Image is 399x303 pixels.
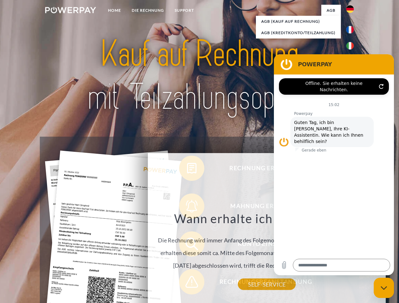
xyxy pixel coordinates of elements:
h3: Wann erhalte ich die Rechnung? [152,211,382,226]
img: title-powerpay_de.svg [60,30,339,121]
a: DIE RECHNUNG [126,5,169,16]
a: Home [103,5,126,16]
a: AGB (Kauf auf Rechnung) [256,16,341,27]
img: fr [346,26,354,33]
img: de [346,5,354,13]
a: AGB (Kreditkonto/Teilzahlung) [256,27,341,39]
div: Die Rechnung wird immer Anfang des Folgemonats nach Bestellabschluss generiert. Sie erhalten dies... [152,211,382,284]
a: SELF-SERVICE [238,279,296,290]
a: agb [321,5,341,16]
iframe: Messaging-Fenster [274,54,394,275]
img: it [346,42,354,50]
img: logo-powerpay-white.svg [45,7,96,13]
iframe: Schaltfläche zum Öffnen des Messaging-Fensters; Konversation läuft [374,278,394,298]
a: SUPPORT [169,5,199,16]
